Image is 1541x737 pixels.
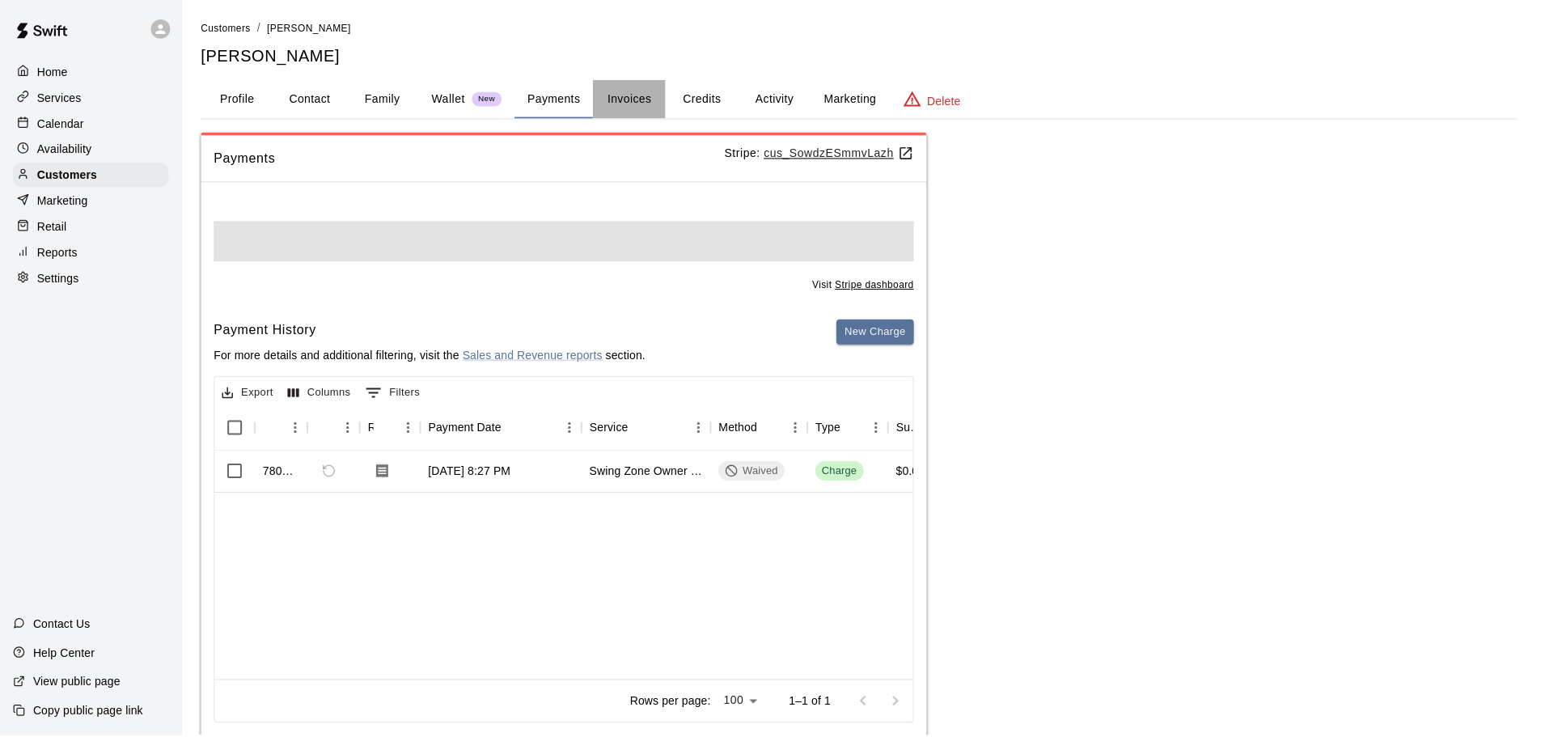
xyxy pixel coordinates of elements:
[33,617,91,633] p: Contact Us
[464,349,603,362] a: Sales and Revenue reports
[727,465,781,481] div: Waived
[37,219,67,235] p: Retail
[688,417,713,441] button: Menu
[201,23,252,34] span: Customers
[433,91,467,108] p: Wallet
[930,93,963,109] p: Delete
[785,417,810,441] button: Menu
[719,691,765,714] div: 100
[824,465,860,481] div: Charge
[813,80,891,119] button: Marketing
[362,381,425,407] button: Show filters
[264,464,300,481] div: 780033
[13,267,169,291] a: Settings
[214,320,647,341] h6: Payment History
[268,23,352,34] span: [PERSON_NAME]
[33,705,143,721] p: Copy public page link
[33,676,121,692] p: View public page
[308,406,361,451] div: Refund
[37,142,92,158] p: Availability
[13,163,169,188] a: Customers
[839,320,917,345] button: New Charge
[201,19,1522,37] nav: breadcrumb
[284,417,308,441] button: Menu
[760,417,782,440] button: Sort
[837,280,917,291] a: Stripe dashboard
[815,278,917,294] span: Visit
[33,646,95,663] p: Help Center
[430,464,512,481] div: Aug 27, 2025, 8:27 PM
[899,406,925,451] div: Subtotal
[899,464,928,481] div: $0.00
[218,381,278,406] button: Export
[473,94,503,104] span: New
[516,80,595,119] button: Payments
[256,406,308,451] div: Id
[726,146,917,163] p: Stripe:
[337,417,361,441] button: Menu
[843,417,866,440] button: Sort
[810,406,891,451] div: Type
[13,112,169,136] a: Calendar
[421,406,583,451] div: Payment Date
[583,406,713,451] div: Service
[201,45,1522,67] h5: [PERSON_NAME]
[866,417,891,441] button: Menu
[713,406,810,451] div: Method
[37,271,79,287] p: Settings
[791,695,833,711] p: 1–1 of 1
[37,64,68,80] p: Home
[559,417,583,441] button: Menu
[274,80,347,119] button: Contact
[503,417,526,440] button: Sort
[13,241,169,265] a: Reports
[201,21,252,34] a: Customers
[37,193,88,210] p: Marketing
[37,245,78,261] p: Reports
[258,19,261,36] li: /
[13,60,169,84] a: Home
[632,695,713,711] p: Rows per page:
[13,138,169,162] a: Availability
[430,406,503,451] div: Payment Date
[630,417,653,440] button: Sort
[375,417,397,440] button: Sort
[316,417,339,440] button: Sort
[397,417,421,441] button: Menu
[316,459,344,486] span: Refund payment
[37,167,97,184] p: Customers
[13,86,169,110] a: Services
[214,348,647,364] p: For more details and additional filtering, visit the section.
[347,80,420,119] button: Family
[369,458,398,487] button: Download Receipt
[591,464,705,481] div: Swing Zone Owner Membership
[201,80,274,119] button: Profile
[13,189,169,214] a: Marketing
[201,80,1522,119] div: basic tabs example
[721,406,760,451] div: Method
[667,80,740,119] button: Credits
[361,406,421,451] div: Receipt
[369,406,375,451] div: Receipt
[13,215,169,239] a: Retail
[740,80,813,119] button: Activity
[37,90,82,106] p: Services
[37,116,84,132] p: Calendar
[595,80,667,119] button: Invoices
[818,406,843,451] div: Type
[766,147,917,160] a: cus_SowdzESmmvLazh
[214,149,726,170] span: Payments
[591,406,630,451] div: Service
[264,417,286,440] button: Sort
